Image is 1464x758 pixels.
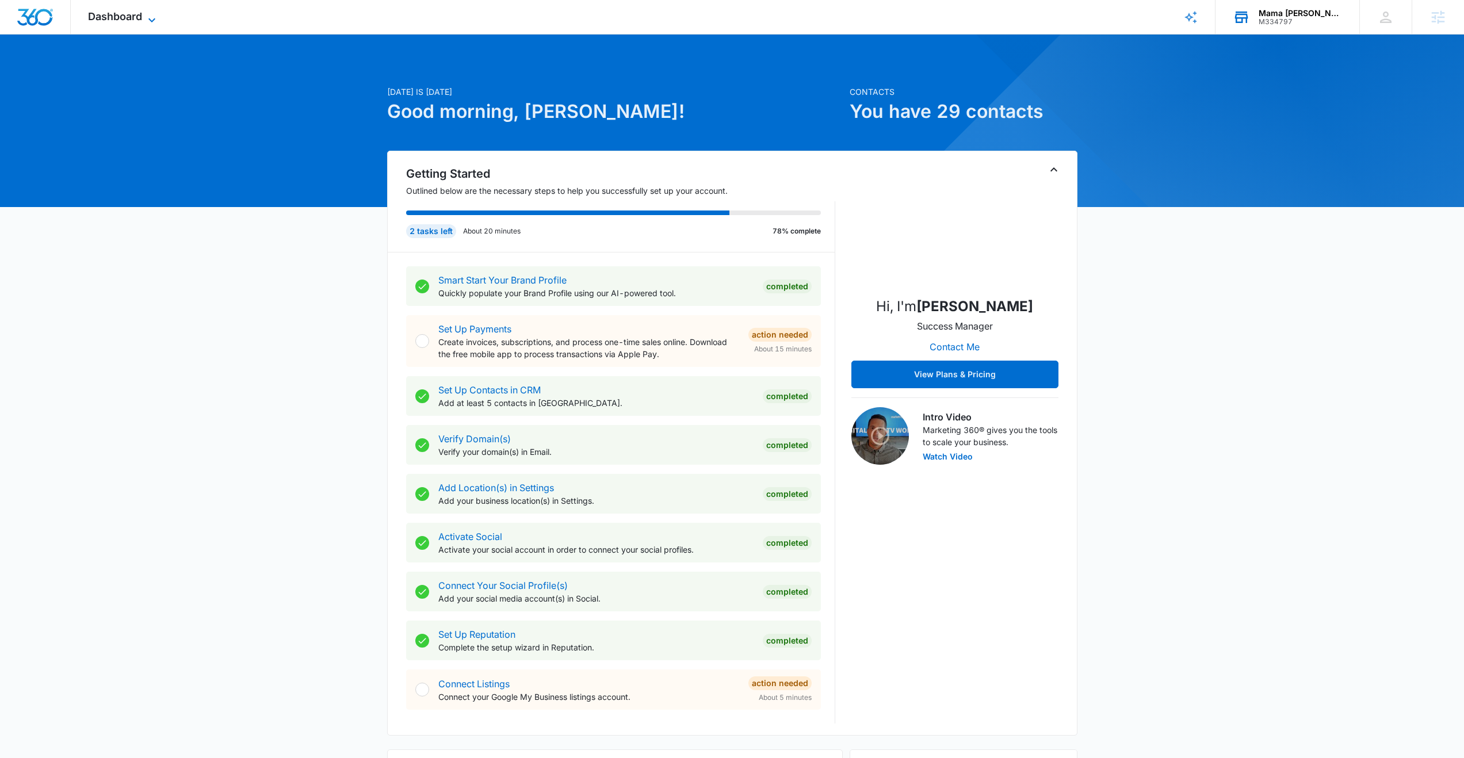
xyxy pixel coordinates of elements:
div: Action Needed [748,328,812,342]
div: Completed [763,438,812,452]
p: Add your business location(s) in Settings. [438,495,754,507]
img: Intro Video [851,407,909,465]
span: About 5 minutes [759,692,812,703]
p: Quickly populate your Brand Profile using our AI-powered tool. [438,287,754,299]
a: Set Up Payments [438,323,511,335]
a: Connect Listings [438,678,510,690]
a: Smart Start Your Brand Profile [438,274,567,286]
div: account name [1259,9,1343,18]
p: Hi, I'm [876,296,1033,317]
img: Nathan Hoover [897,172,1012,287]
h2: Getting Started [406,165,835,182]
p: [DATE] is [DATE] [387,86,843,98]
div: Completed [763,487,812,501]
p: Add your social media account(s) in Social. [438,592,754,604]
p: Activate your social account in order to connect your social profiles. [438,543,754,556]
a: Add Location(s) in Settings [438,482,554,493]
span: About 15 minutes [754,344,812,354]
span: Dashboard [88,10,142,22]
div: account id [1259,18,1343,26]
button: Contact Me [918,333,991,361]
div: Completed [763,585,812,599]
p: Success Manager [917,319,993,333]
a: Set Up Reputation [438,629,515,640]
h3: Intro Video [923,410,1058,424]
p: Marketing 360® gives you the tools to scale your business. [923,424,1058,448]
p: About 20 minutes [463,226,521,236]
a: Set Up Contacts in CRM [438,384,541,396]
p: 78% complete [773,226,821,236]
div: Completed [763,536,812,550]
div: Completed [763,634,812,648]
p: Create invoices, subscriptions, and process one-time sales online. Download the free mobile app t... [438,336,739,360]
div: 2 tasks left [406,224,456,238]
a: Connect Your Social Profile(s) [438,580,568,591]
p: Complete the setup wizard in Reputation. [438,641,754,653]
button: Watch Video [923,453,973,461]
p: Connect your Google My Business listings account. [438,691,739,703]
p: Outlined below are the necessary steps to help you successfully set up your account. [406,185,835,197]
a: Verify Domain(s) [438,433,511,445]
h1: Good morning, [PERSON_NAME]! [387,98,843,125]
p: Verify your domain(s) in Email. [438,446,754,458]
div: Action Needed [748,676,812,690]
p: Contacts [850,86,1077,98]
div: Completed [763,389,812,403]
button: Toggle Collapse [1047,163,1061,177]
p: Add at least 5 contacts in [GEOGRAPHIC_DATA]. [438,397,754,409]
h1: You have 29 contacts [850,98,1077,125]
div: Completed [763,280,812,293]
a: Activate Social [438,531,502,542]
button: View Plans & Pricing [851,361,1058,388]
strong: [PERSON_NAME] [916,298,1033,315]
